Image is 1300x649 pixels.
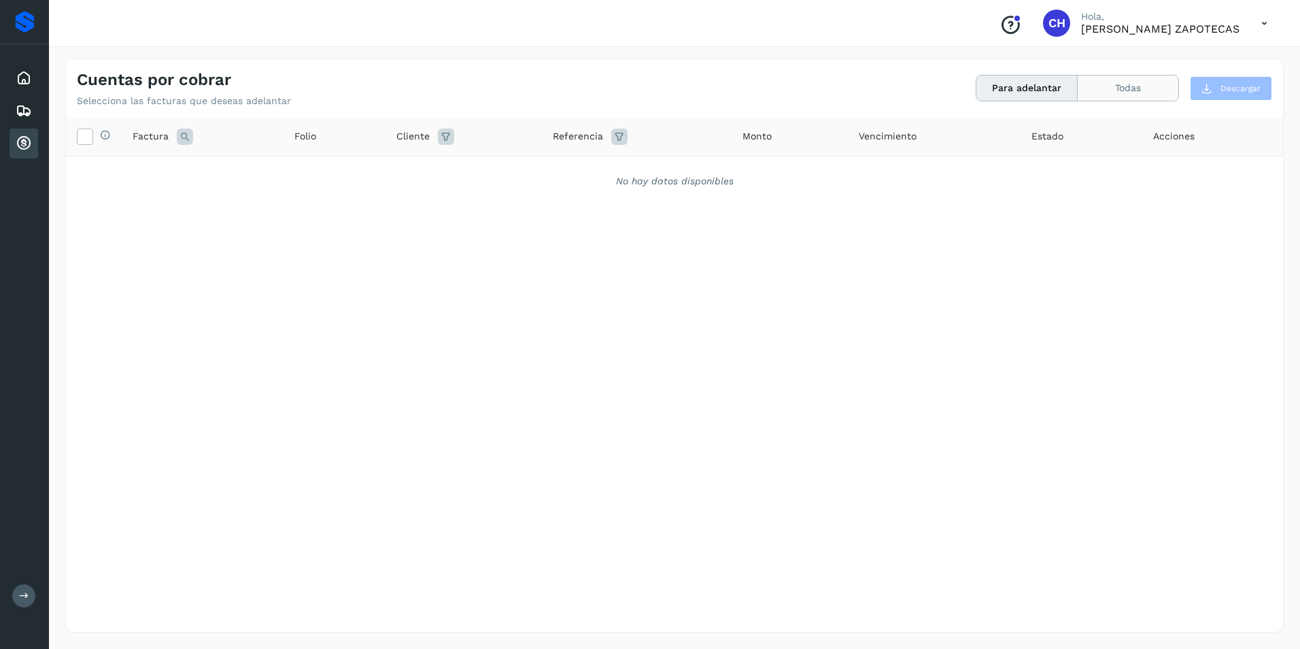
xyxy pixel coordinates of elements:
span: Vencimiento [859,129,917,144]
span: Folio [294,129,316,144]
p: Selecciona las facturas que deseas adelantar [77,95,291,107]
button: Para adelantar [976,76,1078,101]
div: Cuentas por cobrar [10,129,38,159]
div: No hay datos disponibles [84,174,1265,188]
span: Descargar [1220,82,1261,95]
div: Embarques [10,96,38,126]
span: Cliente [396,129,430,144]
span: Acciones [1153,129,1195,144]
p: Hola, [1081,11,1239,22]
button: Descargar [1190,76,1272,101]
span: Referencia [553,129,603,144]
div: Inicio [10,63,38,93]
button: Todas [1078,76,1178,101]
h4: Cuentas por cobrar [77,70,231,90]
span: Monto [742,129,772,144]
span: Factura [133,129,169,144]
span: Estado [1031,129,1063,144]
p: CELSO HUITZIL ZAPOTECAS [1081,22,1239,35]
